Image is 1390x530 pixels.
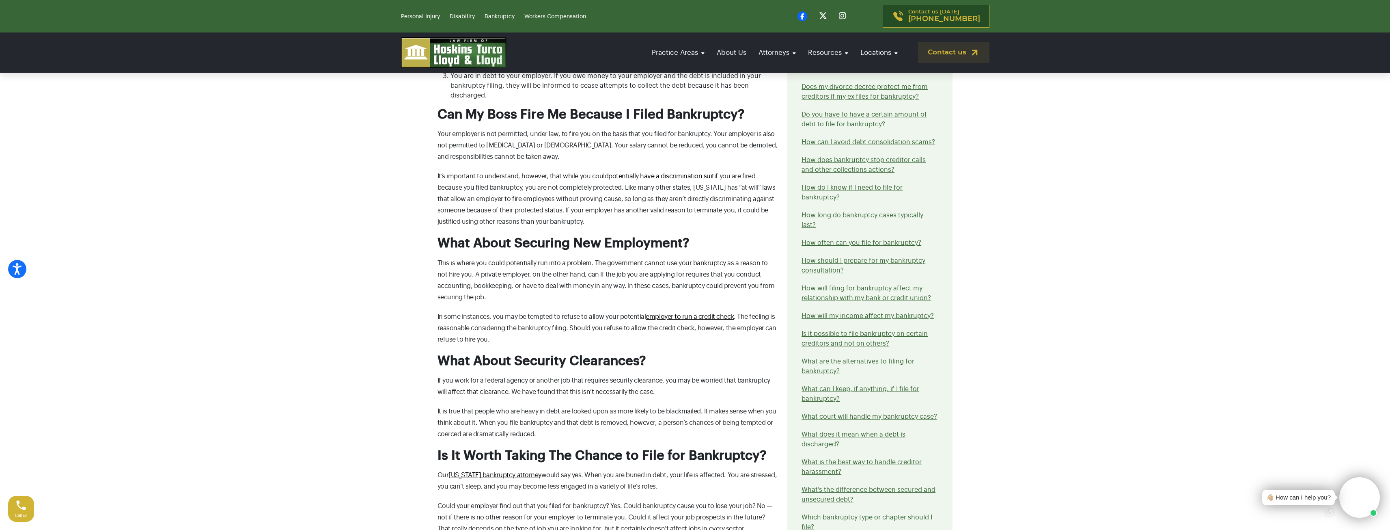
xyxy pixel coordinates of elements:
a: What is the best way to handle creditor harassment? [802,459,922,475]
p: It is true that people who are heavy in debt are looked upon as more likely to be blackmailed. It... [437,406,778,440]
a: Practice Areas [648,41,709,64]
h2: What About Securing New Employment? [437,236,778,251]
p: Your employer is not permitted, under law, to fire you on the basis that you filed for bankruptcy... [437,128,778,162]
h2: What About Security Clearances? [437,353,778,369]
a: What’s the difference between secured and unsecured debt? [802,487,935,503]
a: Is it possible to file bankruptcy on certain creditors and not on others? [802,331,928,347]
img: logo [401,37,506,68]
a: potentially have a discrimination suit [608,173,714,180]
a: Does my divorce decree protect me from creditors if my ex files for bankruptcy? [802,84,928,100]
p: If you work for a federal agency or another job that requires security clearance, you may be worr... [437,375,778,398]
a: About Us [713,41,750,64]
p: Our would say yes. When you are buried in debt, your life is affected. You are stressed, you can’... [437,469,778,492]
a: [US_STATE] bankruptcy attorney [448,472,541,478]
p: In some instances, you may be tempted to refuse to allow your potential . The feeling is reasonab... [437,311,778,345]
a: Disability [450,14,475,19]
a: Locations [856,41,902,64]
h2: Is It Worth Taking The Chance to File for Bankruptcy? [437,448,778,463]
a: Personal Injury [401,14,440,19]
h2: Can My Boss Fire Me Because I Filed Bankruptcy? [437,107,778,122]
a: Open chat [1321,504,1338,521]
a: employer to run a credit check [646,314,734,320]
a: How will my income affect my bankruptcy? [802,313,934,319]
a: Workers Compensation [524,14,586,19]
a: Do you have to have a certain amount of debt to file for bankruptcy? [802,111,927,128]
a: How long do bankruptcy cases typically last? [802,212,923,228]
a: Contact us [918,42,989,63]
a: What are the alternatives to filing for bankruptcy? [802,358,914,374]
a: How will filing for bankruptcy affect my relationship with my bank or credit union? [802,285,931,301]
p: Contact us [DATE] [908,9,980,23]
a: How can I avoid debt consolidation scams? [802,139,935,145]
a: Bankruptcy [485,14,515,19]
a: Resources [804,41,852,64]
span: Call us [15,513,28,518]
a: How does bankruptcy stop creditor calls and other collections actions? [802,157,926,173]
a: What does it mean when a debt is discharged? [802,431,905,448]
a: What court will handle my bankruptcy case? [802,413,937,420]
a: How should I prepare for my bankruptcy consultation? [802,257,925,274]
div: 👋🏼 How can I help you? [1266,493,1331,502]
a: Contact us [DATE][PHONE_NUMBER] [883,5,989,28]
a: What can I keep, if anything, if I file for bankruptcy? [802,386,919,402]
a: Attorneys [754,41,800,64]
span: [PHONE_NUMBER] [908,15,980,23]
a: How often can you file for bankruptcy? [802,240,921,246]
p: It’s important to understand, however, that while you could if you are fired because you filed ba... [437,171,778,227]
li: You are in debt to your employer. If you owe money to your employer and the debt is included in y... [450,71,778,100]
p: This is where you could potentially run into a problem. The government cannot use your bankruptcy... [437,257,778,303]
a: How do I know if I need to file for bankruptcy? [802,184,903,201]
